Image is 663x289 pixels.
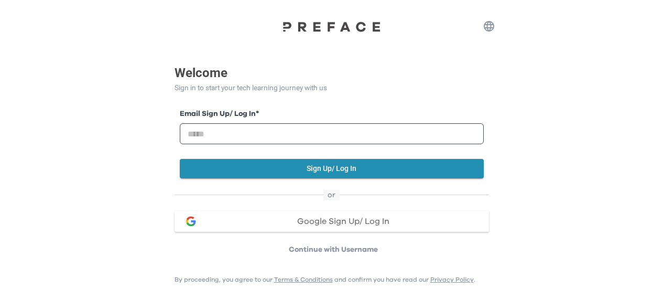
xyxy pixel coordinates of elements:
[274,276,333,283] a: Terms & Conditions
[175,275,475,284] p: By proceeding, you agree to our and confirm you have read our .
[279,21,384,32] img: Preface Logo
[184,215,197,228] img: google login
[178,244,489,255] p: Continue with Username
[430,276,474,283] a: Privacy Policy
[175,211,489,232] button: google loginGoogle Sign Up/ Log In
[323,190,340,200] span: or
[297,217,389,226] span: Google Sign Up/ Log In
[180,159,484,178] button: Sign Up/ Log In
[175,63,489,82] p: Welcome
[175,82,489,93] p: Sign in to start your tech learning journey with us
[180,109,484,120] label: Email Sign Up/ Log In *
